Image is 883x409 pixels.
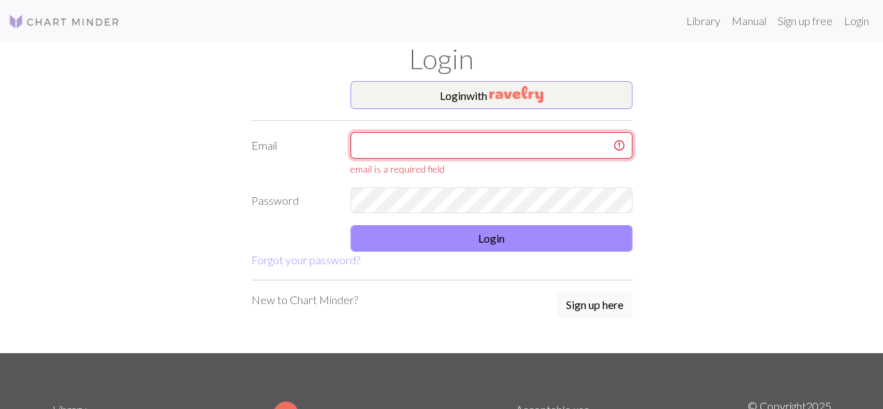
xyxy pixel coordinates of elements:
[557,292,632,318] button: Sign up here
[772,7,838,35] a: Sign up free
[243,187,343,214] label: Password
[681,7,726,35] a: Library
[557,292,632,320] a: Sign up here
[44,42,840,76] h1: Login
[726,7,772,35] a: Manual
[8,13,120,30] img: Logo
[350,225,632,252] button: Login
[251,253,360,266] a: Forgot your password?
[251,292,358,308] p: New to Chart Minder?
[350,162,632,176] div: email is a required field
[350,81,632,109] button: Loginwith
[489,86,543,103] img: Ravelry
[838,7,875,35] a: Login
[243,132,343,176] label: Email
